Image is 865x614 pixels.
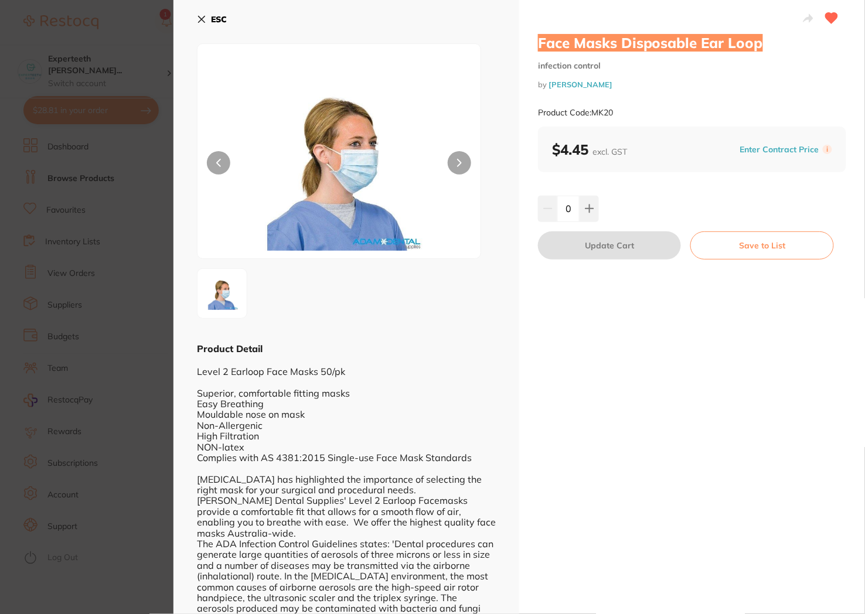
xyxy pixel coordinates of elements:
[823,145,832,154] label: i
[538,61,846,71] small: infection control
[690,231,834,260] button: Save to List
[197,9,227,29] button: ESC
[197,343,263,354] b: Product Detail
[254,73,424,258] img: anBn
[538,108,613,118] small: Product Code: MK20
[737,144,823,155] button: Enter Contract Price
[549,80,612,89] a: [PERSON_NAME]
[538,34,846,52] h2: Face Masks Disposable Ear Loop
[201,272,243,315] img: anBn
[592,146,627,157] span: excl. GST
[211,14,227,25] b: ESC
[538,80,846,89] small: by
[552,141,627,158] b: $4.45
[538,231,681,260] button: Update Cart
